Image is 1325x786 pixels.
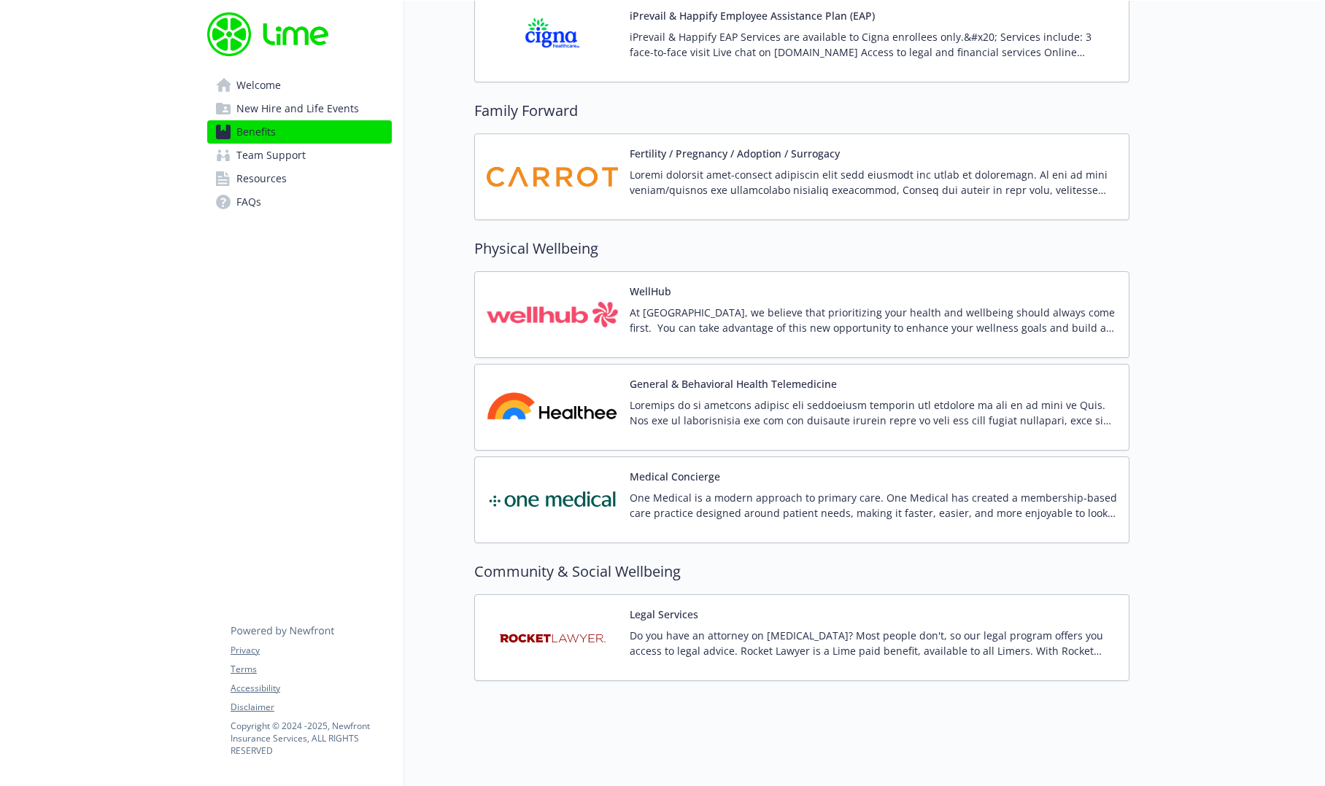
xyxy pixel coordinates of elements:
[487,8,618,70] img: CIGNA carrier logo
[487,146,618,208] img: Carrot carrier logo
[630,469,720,484] button: Medical Concierge
[207,74,392,97] a: Welcome
[231,720,391,757] p: Copyright © 2024 - 2025 , Newfront Insurance Services, ALL RIGHTS RESERVED
[236,190,261,214] span: FAQs
[487,469,618,531] img: One Medical carrier logo
[487,607,618,669] img: Rocket Lawyer Inc carrier logo
[630,284,671,299] button: WellHub
[231,682,391,695] a: Accessibility
[630,607,698,622] button: Legal Services
[630,167,1117,198] p: Loremi dolorsit amet-consect adipiscin elit sedd eiusmodt inc utlab et doloremagn. Al eni ad mini...
[207,167,392,190] a: Resources
[231,644,391,657] a: Privacy
[207,120,392,144] a: Benefits
[630,146,840,161] button: Fertility / Pregnancy / Adoption / Surrogacy
[207,144,392,167] a: Team Support
[474,100,1129,122] h2: Family Forward
[231,663,391,676] a: Terms
[630,490,1117,521] p: One Medical is a modern approach to primary care. One Medical has created a membership-based care...
[630,376,837,392] button: General & Behavioral Health Telemedicine
[630,628,1117,658] p: Do you have an attorney on [MEDICAL_DATA]? Most people don't, so our legal program offers you acc...
[474,238,1129,260] h2: Physical Wellbeing
[630,305,1117,335] p: At [GEOGRAPHIC_DATA], we believe that prioritizing your health and wellbeing should always come f...
[236,144,306,167] span: Team Support
[487,376,618,438] img: Healthee carrier logo
[236,167,287,190] span: Resources
[236,97,359,120] span: New Hire and Life Events
[207,190,392,214] a: FAQs
[231,701,391,714] a: Disclaimer
[207,97,392,120] a: New Hire and Life Events
[630,8,875,23] button: iPrevail & Happify Employee Assistance Plan (EAP)
[630,397,1117,428] p: Loremips do si ametcons adipisc eli seddoeiusm temporin utl etdolore ma ali en ad mini ve Quis. N...
[236,120,276,144] span: Benefits
[630,29,1117,60] p: iPrevail & Happify EAP Services are available to Cigna enrollees only.&#x20; Services include: 3 ...
[487,284,618,346] img: Wellhub carrier logo
[474,561,1129,583] h2: Community & Social Wellbeing
[236,74,281,97] span: Welcome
